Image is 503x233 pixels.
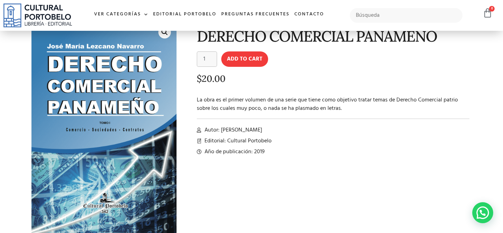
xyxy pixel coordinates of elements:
[203,137,272,145] span: Editorial: Cultural Portobelo
[219,7,292,22] a: Preguntas frecuentes
[472,202,493,223] div: Contactar por WhatsApp
[197,96,470,113] p: La obra es el primer volumen de una serie que tiene como objetivo tratar temas de Derecho Comerci...
[489,6,495,12] span: 0
[203,148,265,156] span: Año de publicación: 2019
[197,28,470,44] h1: DERECHO COMERCIAL PANAMEÑO
[151,7,219,22] a: Editorial Portobelo
[158,26,171,38] a: 🔍
[203,126,262,134] span: Autor: [PERSON_NAME]
[197,51,217,67] input: Product quantity
[92,7,151,22] a: Ver Categorías
[197,73,202,84] span: $
[483,8,493,18] a: 0
[221,51,268,67] button: Add to cart
[197,73,225,84] bdi: 20.00
[350,8,463,23] input: Búsqueda
[292,7,326,22] a: Contacto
